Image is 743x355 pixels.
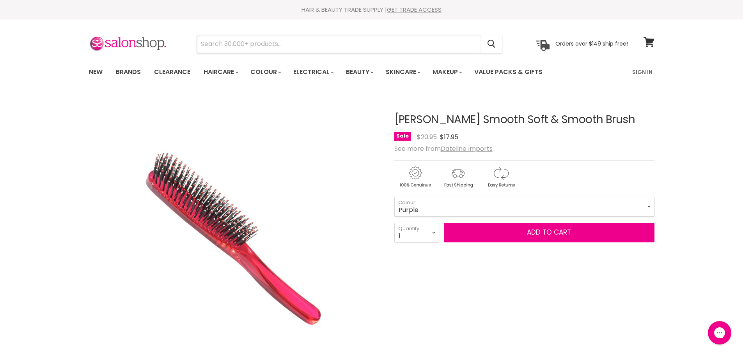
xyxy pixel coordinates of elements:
img: genuine.gif [394,165,436,189]
div: HAIR & BEAUTY TRADE SUPPLY | [79,6,664,14]
input: Search [197,35,481,53]
a: Value Packs & Gifts [468,64,548,80]
img: shipping.gif [437,165,479,189]
a: Electrical [287,64,339,80]
a: Haircare [198,64,243,80]
a: Skincare [380,64,425,80]
a: Clearance [148,64,196,80]
span: $20.95 [417,132,437,141]
img: returns.gif [480,165,521,189]
a: Beauty [340,64,378,80]
a: Makeup [427,64,467,80]
span: Add to cart [527,228,571,237]
a: Colour [245,64,286,80]
a: Brands [110,64,147,80]
a: New [83,64,108,80]
button: Search [481,35,502,53]
button: Add to cart [444,223,654,242]
nav: Main [79,61,664,83]
span: See more from [394,144,493,153]
span: $17.95 [440,132,458,141]
span: Sale [394,132,411,141]
ul: Main menu [83,61,588,83]
a: Sign In [628,64,657,80]
form: Product [197,35,502,53]
a: GET TRADE ACCESS [387,5,442,14]
p: Orders over $149 ship free! [555,40,628,47]
a: Dateline Imports [441,144,493,153]
iframe: Gorgias live chat messenger [704,318,735,347]
h1: [PERSON_NAME] Smooth Soft & Smooth Brush [394,114,654,126]
select: Quantity [394,223,439,242]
